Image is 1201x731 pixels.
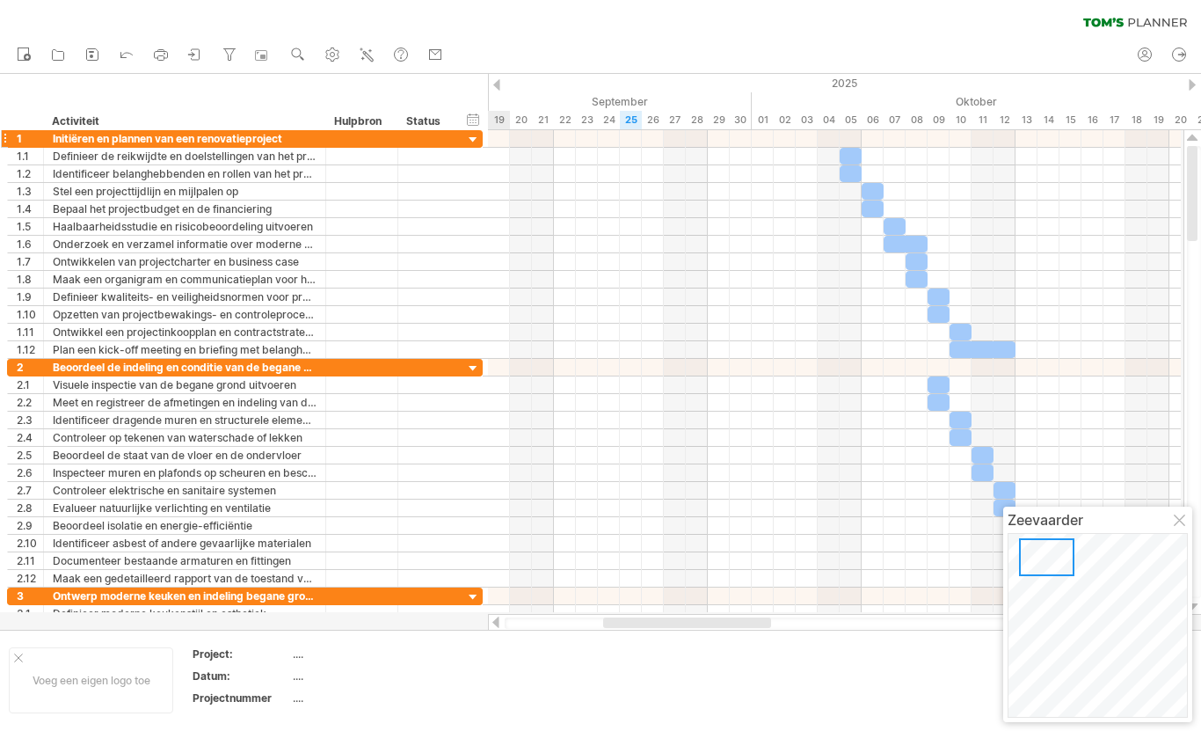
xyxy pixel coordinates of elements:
[17,306,43,323] div: 1.10
[293,691,440,705] div: ....
[884,111,906,129] div: dinsdag, 7 Oktober 2025
[17,376,43,393] div: 2.1
[488,111,510,129] div: vrijdag, 19 September 2025
[950,111,972,129] div: vrijdag, 10 Oktober 2025
[642,111,664,129] div: vrijdag, 26 September 2025
[53,429,317,446] div: Controleer op tekenen van waterschade of lekken
[17,500,43,516] div: 2.8
[53,130,317,147] div: Initiëren en plannen van een renovatieproject
[708,111,730,129] div: maandag, 29 September 2025
[796,111,818,129] div: vrijdag, 3 Oktober 2025
[33,674,150,687] font: Voeg een eigen logo toe
[17,165,43,182] div: 1.2
[1169,111,1191,129] div: maandag, 20 Oktober 2025
[53,500,317,516] div: Evalueer natuurlijke verlichting en ventilatie
[972,111,994,129] div: zaterdag, 11 Oktober 2025
[53,570,317,587] div: Maak een gedetailleerd rapport van de toestand van de begane grond
[53,552,317,569] div: Documenteer bestaande armaturen en fittingen
[53,588,317,604] div: Ontwerp moderne keuken en indeling begane grond
[17,289,43,305] div: 1.9
[620,111,642,129] div: donderdag, 25 September 2025
[752,111,774,129] div: woensdag, 1 Oktober 2025
[840,111,862,129] div: zondag, 5 Oktober 2025
[53,394,317,411] div: Meet en registreer de afmetingen en indeling van de ruimte
[1125,111,1147,129] div: zaterdag, 18 Oktober 2025
[406,113,445,130] div: Status
[1103,111,1125,129] div: vrijdag, 17 Oktober 2025
[17,394,43,411] div: 2.2
[53,605,317,622] div: Definieer moderne keukenstijl en esthetiek
[554,111,576,129] div: maandag, 22 September 2025
[53,447,317,464] div: Beoordeel de staat van de vloer en de ondervloer
[53,183,317,200] div: Stel een projecttijdlijn en mijlpalen op
[686,111,708,129] div: zondag, 28 September 2025
[53,306,317,323] div: Opzetten van projectbewakings- en controleprocessen
[53,253,317,270] div: Ontwikkelen van projectcharter en business case
[293,669,440,683] div: ....
[994,111,1015,129] div: zondag, 12 Oktober 2025
[334,113,388,130] div: Hulpbron
[53,535,317,552] div: Identificeer asbest of andere gevaarlijke materialen
[53,236,317,252] div: Onderzoek en verzamel informatie over moderne keukenontwerpen
[17,218,43,235] div: 1.5
[17,535,43,552] div: 2.10
[53,271,317,288] div: Maak een organigram en communicatieplan voor het project
[193,647,289,662] div: Project:
[17,464,43,481] div: 2.6
[17,552,43,569] div: 2.11
[1037,111,1059,129] div: dinsdag, 14 Oktober 2025
[53,148,317,164] div: Definieer de reikwijdte en doelstellingen van het project
[1008,511,1188,529] div: Zeevaarder
[906,111,928,129] div: woensdag, 8 Oktober 2025
[53,464,317,481] div: Inspecteer muren en plafonds op scheuren en beschadigingen
[664,111,686,129] div: zaterdag, 27 September 2025
[193,669,289,683] div: Datum:
[53,218,317,235] div: Haalbaarheidsstudie en risicobeoordeling uitvoeren
[774,111,796,129] div: donderdag, 2 Oktober 2025
[576,111,598,129] div: dinsdag, 23 September 2025
[532,111,554,129] div: zondag, 21 September 2025
[17,570,43,587] div: 2.12
[293,647,440,662] div: ....
[1015,111,1037,129] div: maandag, 13 Oktober 2025
[1081,111,1103,129] div: donderdag, 16 Oktober 2025
[510,111,532,129] div: zaterdag, 20 September 2025
[17,148,43,164] div: 1.1
[862,111,884,129] div: maandag, 6 Oktober 2025
[818,111,840,129] div: zaterdag, 4 Oktober 2025
[53,341,317,358] div: Plan een kick-off meeting en briefing met belanghebbenden
[17,236,43,252] div: 1.6
[17,517,43,534] div: 2.9
[52,113,316,130] div: Activiteit
[17,447,43,464] div: 2.5
[730,111,752,129] div: dinsdag, 30 September 2025
[17,588,43,604] div: 3
[53,165,317,182] div: Identificeer belanghebbenden en rollen van het project
[17,130,43,147] div: 1
[53,517,317,534] div: Beoordeel isolatie en energie-efficiëntie
[928,111,950,129] div: donderdag, 9 Oktober 2025
[17,324,43,340] div: 1.11
[17,183,43,200] div: 1.3
[17,605,43,622] div: 3.1
[17,341,43,358] div: 1.12
[17,359,43,376] div: 2
[17,429,43,446] div: 2.4
[53,324,317,340] div: Ontwikkel een projectinkoopplan en contractstrategie
[17,201,43,217] div: 1.4
[193,691,289,705] div: Projectnummer
[17,253,43,270] div: 1.7
[17,412,43,428] div: 2.3
[1059,111,1081,129] div: woensdag, 15 Oktober 2025
[53,376,317,393] div: Visuele inspectie van de begane grond uitvoeren
[17,482,43,499] div: 2.7
[1147,111,1169,129] div: zondag, 19 Oktober 2025
[53,289,317,305] div: Definieer kwaliteits- en veiligheidsnormen voor projecten
[598,111,620,129] div: woensdag, 24 September 2025
[53,412,317,428] div: Identificeer dragende muren en structurele elementen
[17,271,43,288] div: 1.8
[53,359,317,376] div: Beoordeel de indeling en conditie van de begane grond
[53,482,317,499] div: Controleer elektrische en sanitaire systemen
[53,201,317,217] div: Bepaal het projectbudget en de financiering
